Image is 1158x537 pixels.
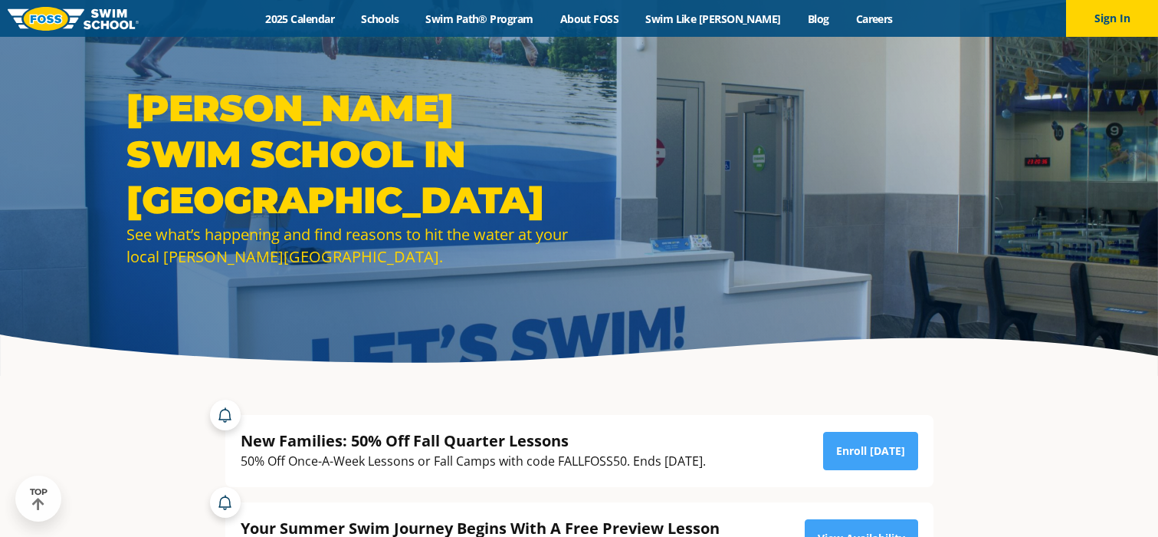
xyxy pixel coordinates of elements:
a: About FOSS [546,12,632,26]
a: Blog [794,12,842,26]
a: Enroll [DATE] [823,432,918,470]
a: 2025 Calendar [252,12,348,26]
a: Swim Like [PERSON_NAME] [632,12,795,26]
h1: [PERSON_NAME] Swim School in [GEOGRAPHIC_DATA] [126,85,571,223]
div: TOP [30,487,48,511]
a: Careers [842,12,906,26]
div: 50% Off Once-A-Week Lessons or Fall Camps with code FALLFOSS50. Ends [DATE]. [241,451,706,472]
div: See what’s happening and find reasons to hit the water at your local [PERSON_NAME][GEOGRAPHIC_DATA]. [126,223,571,268]
img: FOSS Swim School Logo [8,7,139,31]
div: New Families: 50% Off Fall Quarter Lessons [241,430,706,451]
a: Schools [348,12,412,26]
a: Swim Path® Program [412,12,546,26]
